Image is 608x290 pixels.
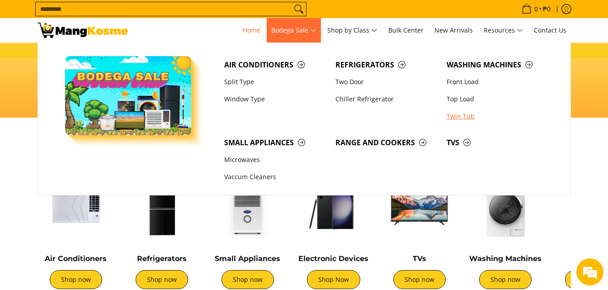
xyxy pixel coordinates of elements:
a: Shop now [479,270,532,289]
a: Two Door [331,73,442,90]
img: Small Appliances [209,168,286,245]
img: Electronic Devices [295,168,372,245]
a: Small Appliances [215,254,280,263]
span: We're online! [52,87,125,179]
a: TVs [413,254,426,263]
nav: Main Menu [137,18,571,43]
a: Electronic Devices [298,254,368,263]
span: Home [243,26,260,34]
img: Refrigerators [123,168,200,245]
a: Shop now [393,270,446,289]
a: Vaccum Cleaners [220,169,331,186]
img: Air Conditioners [38,168,114,245]
img: Washing Machines [467,168,544,245]
span: New Arrivals [434,26,473,34]
a: Window Type [220,90,331,108]
textarea: Type your message and hit 'Enter' [5,194,172,225]
a: Split Type [220,73,331,90]
a: Twin Tub [442,108,553,125]
a: Range and Cookers [331,134,442,151]
a: Front Load [442,73,553,90]
a: Refrigerators [137,254,187,263]
span: 0 [533,6,539,12]
a: Bulk Center [384,18,428,43]
a: TVs [442,134,553,151]
img: TVs [381,168,458,245]
a: Washing Machines [469,254,542,263]
div: Minimize live chat window [148,5,170,26]
a: New Arrivals [430,18,477,43]
span: Contact Us [534,26,566,34]
a: Resources [479,18,528,43]
span: Bodega Sale [271,25,316,36]
a: Home [238,18,265,43]
img: Bodega Sale [65,56,192,135]
a: Shop now [222,270,274,289]
a: Washing Machines [442,56,553,73]
a: Shop now [136,270,188,289]
span: Range and Cookers [335,137,438,148]
a: Contact Us [529,18,571,43]
span: Air Conditioners [224,59,326,71]
a: Refrigerators [331,56,442,73]
div: Chat with us now [47,51,152,62]
span: Resources [484,25,523,36]
span: Bulk Center [388,26,424,34]
span: ₱0 [542,6,552,12]
img: Mang Kosme: Your Home Appliances Warehouse Sale Partner! [38,23,128,38]
span: • [519,4,553,14]
a: Air Conditioners [220,56,331,73]
span: Small Appliances [224,137,326,148]
a: Air Conditioners [45,254,107,263]
a: Shop now [50,270,102,289]
span: Shop by Class [327,25,377,36]
a: Shop by Class [323,18,382,43]
a: Top Load [442,90,553,108]
a: Microwaves [220,152,331,169]
span: Washing Machines [447,59,549,71]
a: Chiller Refrigerator [331,90,442,108]
a: Small Appliances [220,134,331,151]
button: Search [292,2,306,16]
a: Shop Now [307,270,360,289]
span: TVs [447,137,549,148]
span: Refrigerators [335,59,438,71]
a: Bodega Sale [267,18,321,43]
